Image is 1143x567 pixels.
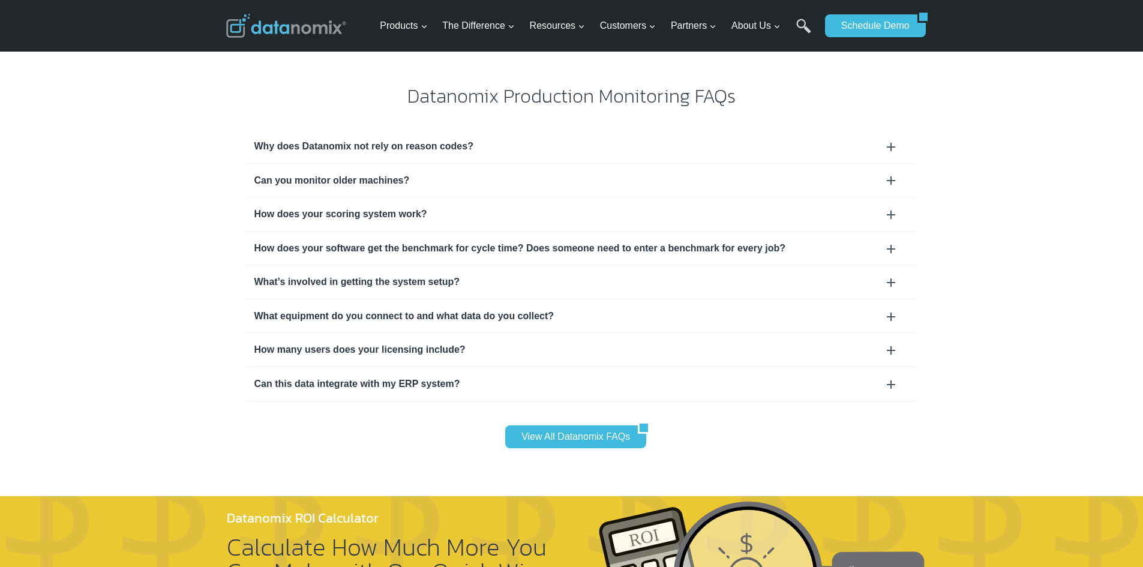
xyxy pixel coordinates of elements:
[254,139,908,154] div: Why does Datanomix not rely on reason codes?
[731,18,781,34] span: About Us
[226,14,346,38] img: Datanomix
[254,206,908,222] div: How does your scoring system work?
[270,1,308,11] span: Last Name
[226,130,917,401] section: FAQ Section
[245,232,917,265] div: How does your software get the benchmark for cycle time? Does someone need to enter a benchmark f...
[254,173,908,188] div: Can you monitor older machines?
[530,18,585,34] span: Resources
[825,14,917,37] a: Schedule Demo
[254,241,908,256] div: How does your software get the benchmark for cycle time? Does someone need to enter a benchmark f...
[375,7,819,46] nav: Primary Navigation
[245,130,917,163] div: Why does Datanomix not rely on reason codes?
[254,308,908,324] div: What equipment do you connect to and what data do you collect?
[245,265,917,299] div: What’s involved in getting the system setup?
[227,508,553,528] h4: Datanomix ROI Calculator
[270,50,324,61] span: Phone number
[442,18,515,34] span: The Difference
[245,367,917,401] div: Can this data integrate with my ERP system?
[134,268,152,276] a: Terms
[380,18,427,34] span: Products
[254,274,908,290] div: What’s involved in getting the system setup?
[505,425,638,448] a: View All Datanomix FAQs
[245,333,917,367] div: How many users does your licensing include?
[226,86,917,106] h2: Datanomix Production Monitoring FAQs
[245,197,917,231] div: How does your scoring system work?
[254,376,908,392] div: Can this data integrate with my ERP system?
[270,148,316,159] span: State/Region
[671,18,716,34] span: Partners
[245,299,917,333] div: What equipment do you connect to and what data do you collect?
[6,387,186,561] iframe: Popup CTA
[796,19,811,46] a: Search
[245,164,917,197] div: Can you monitor older machines?
[254,342,908,358] div: How many users does your licensing include?
[600,18,656,34] span: Customers
[163,268,202,276] a: Privacy Policy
